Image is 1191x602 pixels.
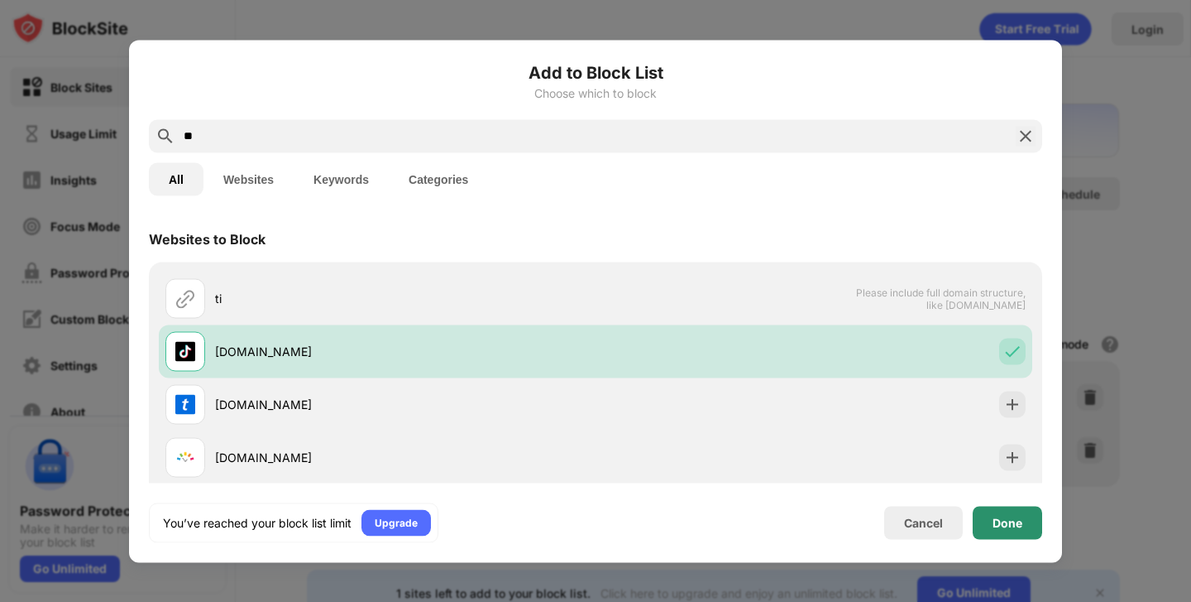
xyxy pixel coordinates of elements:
[149,60,1042,84] h6: Add to Block List
[294,162,389,195] button: Keywords
[215,343,595,360] div: [DOMAIN_NAME]
[215,449,595,466] div: [DOMAIN_NAME]
[904,516,943,530] div: Cancel
[149,230,265,247] div: Websites to Block
[389,162,488,195] button: Categories
[215,290,595,307] div: ti
[175,447,195,467] img: favicons
[175,288,195,308] img: url.svg
[375,514,418,531] div: Upgrade
[163,514,352,531] div: You’ve reached your block list limit
[992,516,1022,529] div: Done
[175,394,195,414] img: favicons
[855,286,1026,311] span: Please include full domain structure, like [DOMAIN_NAME]
[155,126,175,146] img: search.svg
[149,86,1042,99] div: Choose which to block
[175,341,195,361] img: favicons
[1016,126,1036,146] img: search-close
[203,162,294,195] button: Websites
[149,162,203,195] button: All
[215,396,595,413] div: [DOMAIN_NAME]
